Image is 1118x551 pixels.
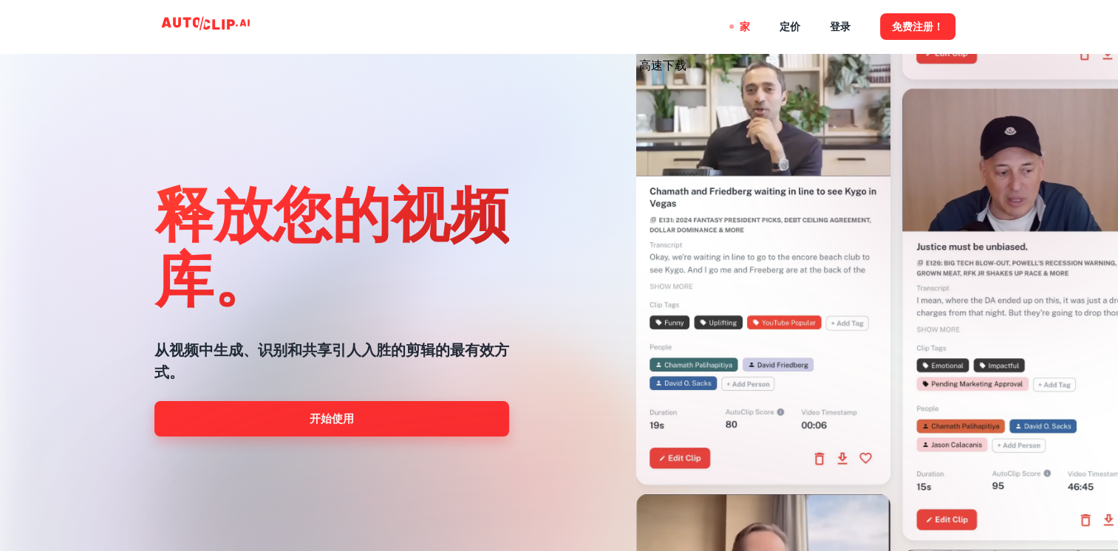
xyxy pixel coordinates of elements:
font: 免费注册！ [892,18,944,35]
h1: 释放您的视频库。 [154,179,509,309]
h5: 从视频中生成、识别和共享引人入胜的剪辑的最有效方式。 [154,339,509,383]
button: 免费注册！ [880,13,955,40]
a: 开始使用 [154,401,509,437]
span: 高速下载 [638,58,686,72]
